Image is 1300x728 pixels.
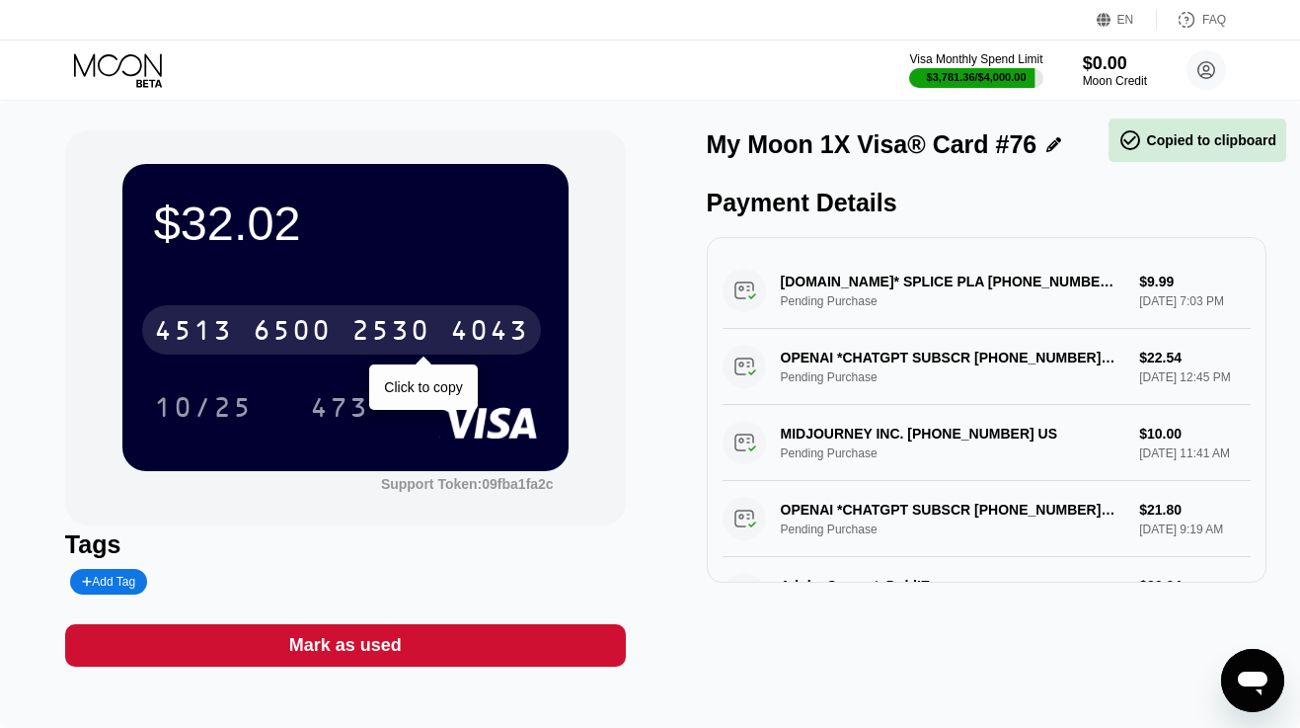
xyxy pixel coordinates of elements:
div: Support Token:09fba1fa2c [381,476,554,492]
div: Copied to clipboard [1118,128,1276,152]
div: $3,781.36 / $4,000.00 [927,71,1027,83]
div: Mark as used [65,624,626,667]
div: Add Tag [82,575,135,589]
div: 473 [295,382,384,432]
iframe: Кнопка запуска окна обмена сообщениями [1221,649,1284,712]
div: 4043 [450,317,529,349]
div: Payment Details [707,189,1267,217]
div: 10/25 [154,394,253,426]
div: My Moon 1X Visa® Card #76 [707,130,1037,159]
div: FAQ [1157,10,1226,30]
div: Visa Monthly Spend Limit [909,52,1042,66]
div: Add Tag [70,569,147,595]
div: Moon Credit [1083,74,1147,88]
div: 4513650025304043 [142,305,541,355]
span:  [1118,128,1142,152]
div: EN [1117,13,1134,27]
div: $0.00 [1083,53,1147,74]
div: Support Token: 09fba1fa2c [381,476,554,492]
div: EN [1097,10,1157,30]
div: $32.02 [154,196,537,251]
div: 6500 [253,317,332,349]
div: 10/25 [139,382,268,432]
div: $0.00Moon Credit [1083,53,1147,88]
div: 2530 [351,317,430,349]
div: FAQ [1202,13,1226,27]
div: Visa Monthly Spend Limit$3,781.36/$4,000.00 [909,52,1042,88]
div: 4513 [154,317,233,349]
div: Tags [65,530,626,559]
div: Click to copy [384,379,462,395]
div: 473 [310,394,369,426]
div: Mark as used [289,634,402,657]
